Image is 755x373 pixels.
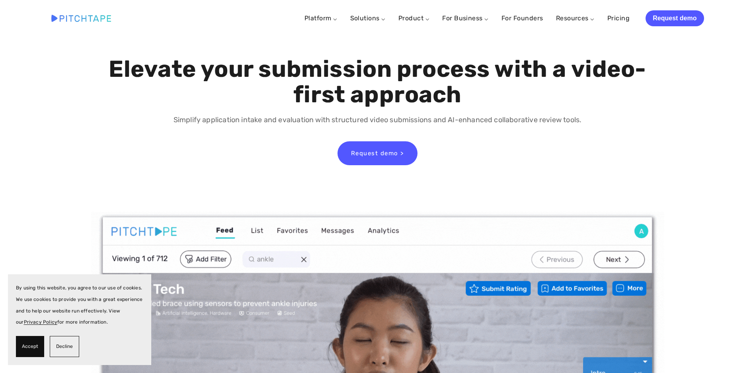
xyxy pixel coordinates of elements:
[56,341,73,352] span: Decline
[16,282,143,328] p: By using this website, you agree to our use of cookies. We use cookies to provide you with a grea...
[607,11,630,25] a: Pricing
[304,14,338,22] a: Platform ⌵
[24,319,58,325] a: Privacy Policy
[556,14,595,22] a: Resources ⌵
[338,141,417,165] a: Request demo >
[501,11,543,25] a: For Founders
[107,57,648,107] h1: Elevate your submission process with a video-first approach
[50,336,79,357] button: Decline
[22,341,38,352] span: Accept
[398,14,429,22] a: Product ⌵
[646,10,704,26] a: Request demo
[107,114,648,126] p: Simplify application intake and evaluation with structured video submissions and AI-enhanced coll...
[442,14,489,22] a: For Business ⌵
[350,14,386,22] a: Solutions ⌵
[16,336,44,357] button: Accept
[8,274,151,365] section: Cookie banner
[51,15,111,21] img: Pitchtape | Video Submission Management Software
